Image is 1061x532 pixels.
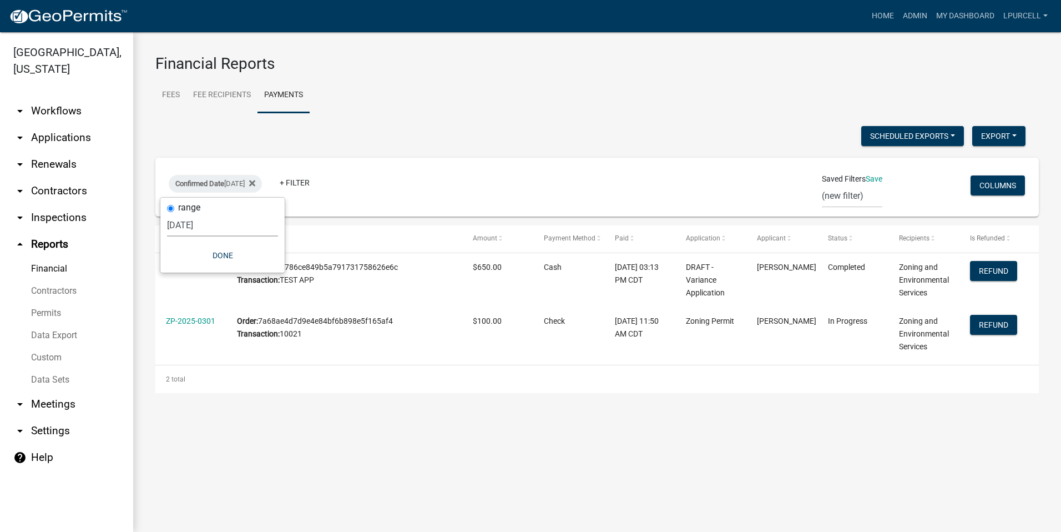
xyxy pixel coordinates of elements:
label: range [178,203,200,212]
span: $650.00 [473,263,502,272]
span: Zoning and Environmental Services [899,317,949,351]
span: $100.00 [473,317,502,325]
span: Chris [757,263,816,272]
i: arrow_drop_down [13,424,27,438]
a: Save [866,174,882,183]
datatable-header-cell: Permit # [155,225,226,252]
span: Dale Storebo [757,317,816,325]
a: Fees [155,78,186,113]
datatable-header-cell: Application [675,225,746,252]
span: DRAFT - Variance Application [686,263,725,297]
a: My Dashboard [932,6,999,27]
wm-modal-confirm: Refund Payment [970,322,1017,330]
div: 7a68ae4d7d9e4e84bf6b898e5f165af4 10021 [237,315,451,340]
b: Order: [237,317,258,325]
span: Zoning and Environmental Services [899,263,949,297]
button: Columns [971,175,1025,195]
a: ZP-2025-0301 [166,317,215,325]
div: [DATE] 03:13 PM CDT [615,261,665,287]
button: Done [167,245,278,265]
span: Amount [473,234,497,242]
i: arrow_drop_down [13,398,27,411]
span: Application [686,234,720,242]
span: Confirmed Date [175,179,224,188]
datatable-header-cell: Amount [462,225,533,252]
button: Scheduled Exports [861,126,964,146]
b: Transaction: [237,275,280,284]
button: Refund [970,315,1017,335]
i: arrow_drop_down [13,158,27,171]
span: Recipients [899,234,929,242]
span: Is Refunded [970,234,1005,242]
i: arrow_drop_up [13,238,27,251]
datatable-header-cell: Applicant [746,225,817,252]
i: arrow_drop_down [13,184,27,198]
datatable-header-cell: Status [817,225,888,252]
button: Export [972,126,1025,146]
wm-modal-confirm: Refund Payment [970,268,1017,277]
datatable-header-cell: Recipients [888,225,959,252]
b: Transaction: [237,329,280,338]
datatable-header-cell: Payment Method [533,225,604,252]
span: Applicant [757,234,786,242]
div: 6b9708786ce849b5a791731758626e6c TEST APP [237,261,451,287]
span: Cash [544,263,562,272]
datatable-header-cell: Is Refunded [959,225,1030,252]
span: Zoning Permit [686,317,734,325]
div: [DATE] 11:50 AM CDT [615,315,665,340]
a: lpurcell [999,6,1052,27]
a: Fee Recipients [186,78,257,113]
i: help [13,451,27,464]
div: [DATE] [169,175,262,193]
span: Completed [828,263,865,272]
datatable-header-cell: # [226,225,462,252]
i: arrow_drop_down [13,104,27,118]
span: Status [828,234,847,242]
button: Refund [970,261,1017,281]
span: Payment Method [544,234,595,242]
a: Payments [257,78,310,113]
a: + Filter [271,173,319,193]
span: In Progress [828,317,867,325]
span: Check [544,317,565,325]
h3: Financial Reports [155,54,1039,73]
span: Saved Filters [822,173,866,185]
a: Admin [898,6,932,27]
span: Paid [615,234,629,242]
i: arrow_drop_down [13,211,27,224]
i: arrow_drop_down [13,131,27,144]
datatable-header-cell: Paid [604,225,675,252]
a: Home [867,6,898,27]
div: 2 total [155,365,1039,393]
